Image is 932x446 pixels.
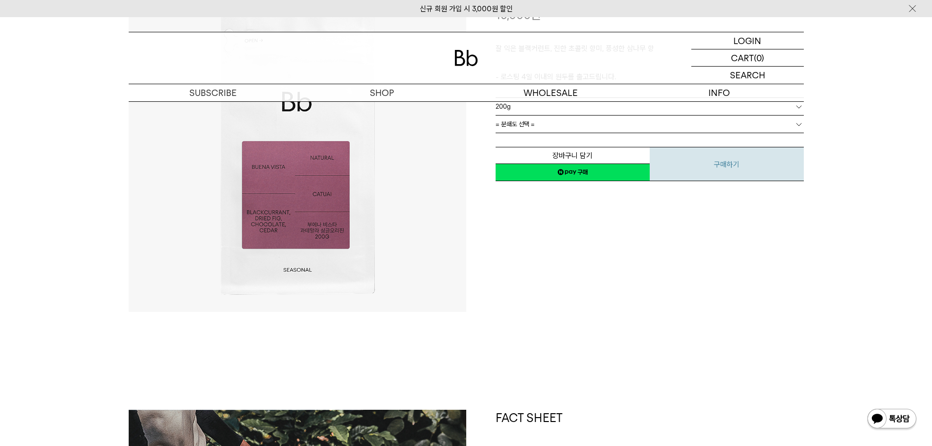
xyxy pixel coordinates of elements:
a: CART (0) [691,49,804,67]
img: 로고 [455,50,478,66]
button: 장바구니 담기 [496,147,650,164]
a: 새창 [496,164,650,181]
img: 카카오톡 채널 1:1 채팅 버튼 [866,408,917,431]
p: SEARCH [730,67,765,84]
button: 구매하기 [650,147,804,181]
a: 신규 회원 가입 시 3,000원 할인 [420,4,513,13]
p: WHOLESALE [466,84,635,101]
span: = 분쇄도 선택 = [496,116,535,133]
a: SHOP [297,84,466,101]
span: 200g [496,98,511,115]
p: (0) [754,49,764,66]
p: CART [731,49,754,66]
p: INFO [635,84,804,101]
a: LOGIN [691,32,804,49]
p: LOGIN [733,32,761,49]
a: SUBSCRIBE [129,84,297,101]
